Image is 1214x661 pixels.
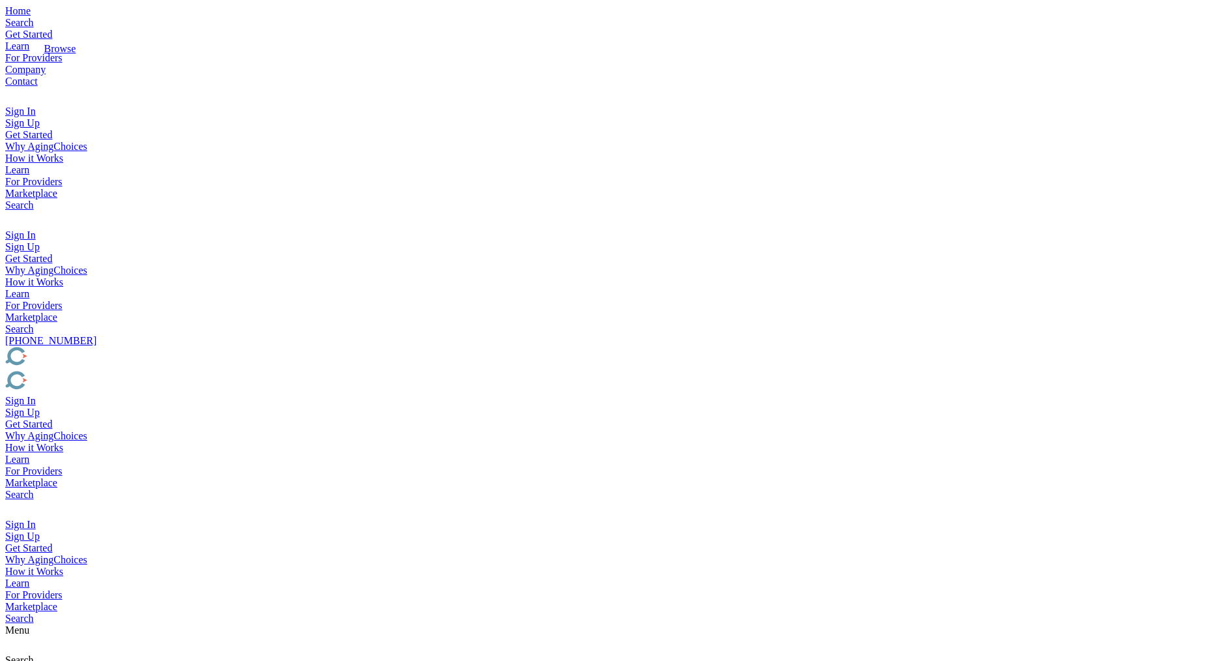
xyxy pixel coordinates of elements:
[5,164,1209,176] div: Learn
[5,347,149,368] img: AgingChoices
[5,554,1209,566] div: Why AgingChoices
[5,335,96,346] a: [PHONE_NUMBER]
[5,211,1209,229] div: Popover trigger
[5,430,1209,442] div: Why AgingChoices
[5,40,29,51] a: Learn
[5,211,20,227] img: user-icon.svg
[5,477,1209,489] div: Marketplace
[5,589,1209,601] div: For Providers
[5,300,1209,312] div: For Providers
[5,241,1209,253] div: Sign Up
[5,601,1209,613] div: Marketplace
[5,542,1209,554] div: Get Started
[5,176,1209,188] div: For Providers
[44,43,76,54] a: Browse
[5,407,1209,419] div: Sign Up
[5,288,1209,300] div: Learn
[5,199,1209,211] div: Search
[5,5,31,16] a: Home
[5,153,1209,164] div: How it Works
[5,117,1209,129] div: Sign Up
[5,29,52,40] a: Get Started
[5,531,1209,542] div: Sign Up
[5,106,1209,117] div: Sign In
[5,454,1209,465] div: Learn
[5,566,1209,578] div: How it Works
[5,17,1209,29] div: Popover trigger
[5,87,21,103] img: search-icon.svg
[5,465,1209,477] div: For Providers
[5,52,63,63] a: For Providers
[5,419,1209,430] div: Get Started
[5,188,1209,199] div: Marketplace
[5,64,46,75] a: Company
[5,489,1209,501] div: Search
[5,501,1209,519] div: Popover trigger
[5,265,1209,276] div: Why AgingChoices
[5,17,34,28] a: Search
[5,141,1209,153] div: Why AgingChoices
[5,312,1209,323] div: Marketplace
[5,323,1209,335] div: Search
[5,253,1209,265] div: Get Started
[5,519,1209,531] div: Sign In
[5,395,1209,407] div: Sign In
[5,636,21,652] img: search-icon.svg
[5,76,38,87] a: Contact
[5,276,1209,288] div: How it Works
[5,371,149,392] img: Choice!
[5,624,1209,636] div: Menu
[5,442,1209,454] div: How it Works
[5,578,1209,589] div: Learn
[5,129,1209,141] div: Get Started
[5,501,20,516] img: user-icon.svg
[5,613,1209,624] div: Search
[5,229,1209,241] div: Sign In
